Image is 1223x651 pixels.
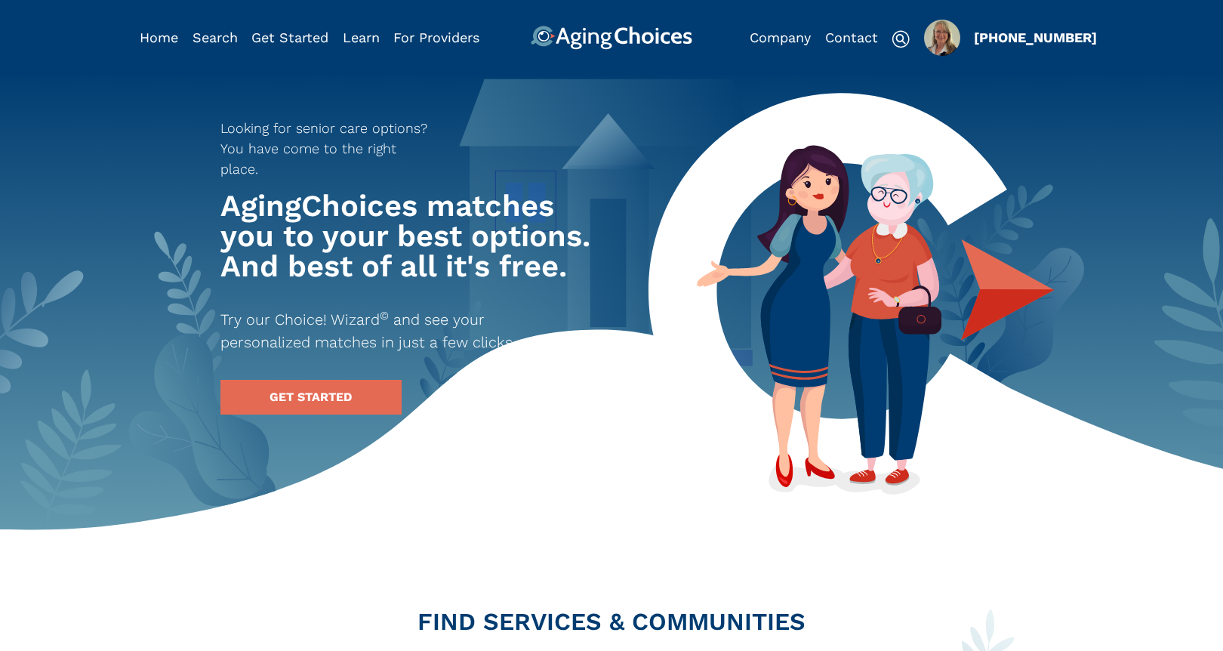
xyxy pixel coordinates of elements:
img: 0d6ac745-f77c-4484-9392-b54ca61ede62.jpg [924,20,960,56]
div: Popover trigger [193,26,238,50]
a: Get Started [251,29,328,45]
a: [PHONE_NUMBER] [974,29,1097,45]
a: Learn [343,29,380,45]
h2: FIND SERVICES & COMMUNITIES [128,609,1095,634]
p: Looking for senior care options? You have come to the right place. [220,118,438,179]
h1: AgingChoices matches you to your best options. And best of all it's free. [220,191,598,282]
img: AgingChoices [531,26,692,50]
a: For Providers [393,29,479,45]
p: Try our Choice! Wizard and see your personalized matches in just a few clicks. [220,308,571,353]
a: Contact [825,29,878,45]
a: Search [193,29,238,45]
sup: © [380,309,389,322]
div: Popover trigger [924,20,960,56]
img: search-icon.svg [892,30,910,48]
a: GET STARTED [220,380,402,415]
a: Home [140,29,178,45]
a: Company [750,29,811,45]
